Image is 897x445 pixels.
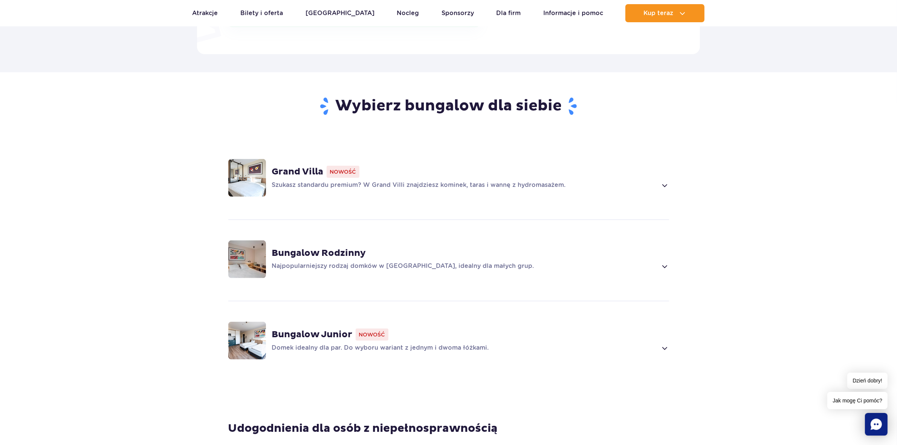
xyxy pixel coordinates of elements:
[272,262,657,271] p: Najpopularniejszy rodzaj domków w [GEOGRAPHIC_DATA], idealny dla małych grup.
[240,4,283,22] a: Bilety i oferta
[228,96,669,116] h2: Wybierz bungalow dla siebie
[865,413,888,436] div: Chat
[643,10,673,17] span: Kup teraz
[496,4,521,22] a: Dla firm
[625,4,704,22] button: Kup teraz
[356,329,388,341] span: Nowość
[306,4,374,22] a: [GEOGRAPHIC_DATA]
[847,373,888,389] span: Dzień dobry!
[272,248,366,259] strong: Bungalow Rodzinny
[193,4,218,22] a: Atrakcje
[442,4,474,22] a: Sponsorzy
[272,329,353,340] strong: Bungalow Junior
[397,4,419,22] a: Nocleg
[827,392,888,409] span: Jak mogę Ci pomóc?
[228,421,669,436] h4: Udogodnienia dla osób z niepełnosprawnością
[327,166,359,178] span: Nowość
[272,344,657,353] p: Domek idealny dla par. Do wyboru wariant z jednym i dwoma łóżkami.
[272,166,324,177] strong: Grand Villa
[272,181,657,190] p: Szukasz standardu premium? W Grand Villi znajdziesz kominek, taras i wannę z hydromasażem.
[543,4,603,22] a: Informacje i pomoc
